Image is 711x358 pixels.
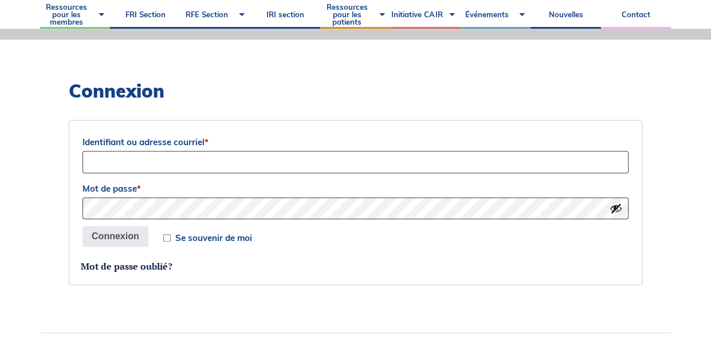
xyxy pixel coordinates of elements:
[69,80,642,102] h2: Connexion
[83,180,628,197] label: Mot de passe
[81,260,172,273] a: Mot de passe oublié?
[163,234,171,242] input: Se souvenir de moi
[175,234,252,242] span: Se souvenir de moi
[610,202,622,215] button: Afficher le mot de passe
[83,226,148,247] button: Connexion
[83,134,628,151] label: Identifiant ou adresse courriel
